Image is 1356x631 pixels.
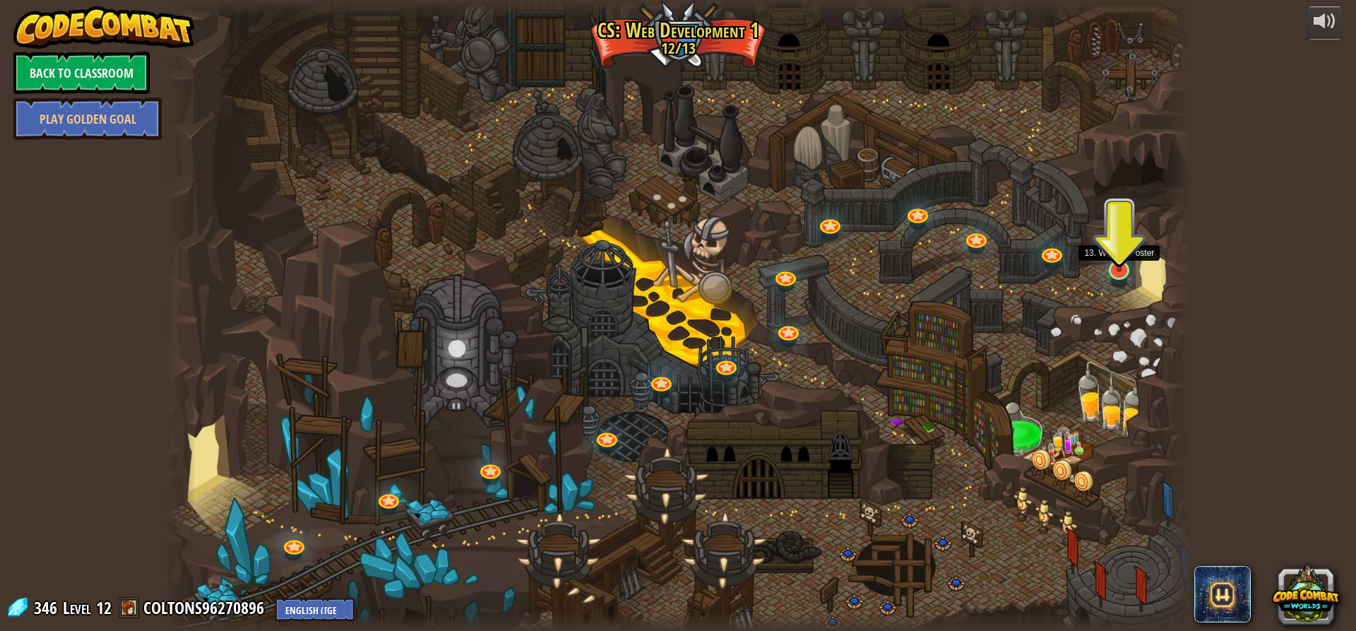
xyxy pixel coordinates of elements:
a: Play Golden Goal [13,98,162,140]
span: 346 [34,596,61,619]
span: Level [63,596,91,620]
img: level-banner-started.png [1105,208,1133,272]
button: Adjust volume [1307,6,1343,40]
span: 12 [96,596,112,619]
a: Back to Classroom [13,52,150,94]
img: CodeCombat - Learn how to code by playing a game [13,6,194,49]
a: COLTONS96270896 [143,596,268,619]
